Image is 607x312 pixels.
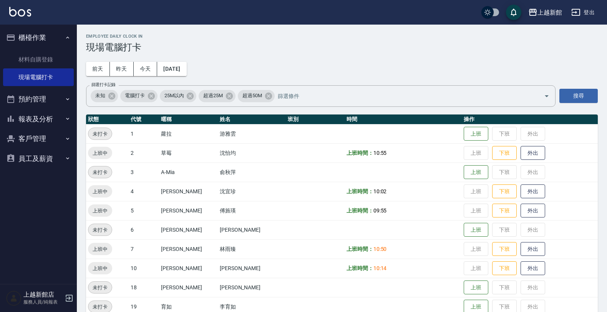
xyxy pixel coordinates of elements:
p: 服務人員/純報表 [23,299,63,305]
td: 俞秋萍 [218,163,286,182]
td: 3 [129,163,159,182]
th: 代號 [129,115,159,124]
td: 沈怡均 [218,143,286,163]
span: 未打卡 [88,284,112,292]
h3: 現場電腦打卡 [86,42,598,53]
button: 外出 [521,204,545,218]
td: 7 [129,239,159,259]
th: 班別 [286,115,345,124]
input: 篩選條件 [276,89,531,103]
td: 林雨臻 [218,239,286,259]
button: 上班 [464,280,488,295]
td: [PERSON_NAME] [159,278,218,297]
button: Open [541,90,553,102]
button: 前天 [86,62,110,76]
td: A-Mia [159,163,218,182]
button: 下班 [492,261,517,275]
button: 預約管理 [3,89,74,109]
div: 上越新館 [537,8,562,17]
td: [PERSON_NAME] [159,182,218,201]
div: 超過25M [199,90,236,102]
button: 上班 [464,127,488,141]
td: 2 [129,143,159,163]
span: 未打卡 [88,226,112,234]
th: 時間 [345,115,462,124]
td: [PERSON_NAME] [159,201,218,220]
span: 上班中 [88,149,112,157]
span: 09:55 [373,207,387,214]
span: 上班中 [88,264,112,272]
th: 暱稱 [159,115,218,124]
td: 游雅雲 [218,124,286,143]
button: 今天 [134,62,158,76]
div: 未知 [91,90,118,102]
td: [PERSON_NAME] [218,278,286,297]
td: 蘿拉 [159,124,218,143]
span: 上班中 [88,188,112,196]
img: Logo [9,7,31,17]
span: 未打卡 [88,130,112,138]
td: 10 [129,259,159,278]
span: 未打卡 [88,168,112,176]
b: 上班時間： [347,150,373,156]
h5: 上越新館店 [23,291,63,299]
button: 外出 [521,184,545,199]
button: 上越新館 [525,5,565,20]
div: 電腦打卡 [120,90,158,102]
b: 上班時間： [347,265,373,271]
td: 4 [129,182,159,201]
span: 超過50M [238,92,267,100]
button: 客戶管理 [3,129,74,149]
td: [PERSON_NAME] [159,220,218,239]
td: [PERSON_NAME] [218,259,286,278]
button: 櫃檯作業 [3,28,74,48]
th: 狀態 [86,115,129,124]
td: 6 [129,220,159,239]
b: 上班時間： [347,188,373,194]
button: 上班 [464,165,488,179]
td: 草莓 [159,143,218,163]
button: 下班 [492,204,517,218]
span: 10:02 [373,188,387,194]
a: 現場電腦打卡 [3,68,74,86]
button: 員工及薪資 [3,149,74,169]
button: 外出 [521,146,545,160]
h2: Employee Daily Clock In [86,34,598,39]
span: 10:50 [373,246,387,252]
td: [PERSON_NAME] [159,239,218,259]
td: [PERSON_NAME] [218,220,286,239]
div: 25M以內 [160,90,197,102]
button: 外出 [521,242,545,256]
button: 外出 [521,261,545,275]
button: 登出 [568,5,598,20]
td: 傅旌瑛 [218,201,286,220]
td: 1 [129,124,159,143]
th: 操作 [462,115,598,124]
button: save [506,5,521,20]
span: 10:14 [373,265,387,271]
button: 下班 [492,184,517,199]
td: 18 [129,278,159,297]
span: 25M以內 [160,92,189,100]
span: 上班中 [88,207,112,215]
span: 10:55 [373,150,387,156]
button: 下班 [492,146,517,160]
span: 超過25M [199,92,227,100]
a: 材料自購登錄 [3,51,74,68]
td: 沈宜珍 [218,182,286,201]
span: 上班中 [88,245,112,253]
button: 昨天 [110,62,134,76]
button: 搜尋 [559,89,598,103]
td: [PERSON_NAME] [159,259,218,278]
span: 未知 [91,92,110,100]
img: Person [6,290,22,306]
th: 姓名 [218,115,286,124]
label: 篩選打卡記錄 [91,82,116,88]
div: 超過50M [238,90,275,102]
span: 未打卡 [88,303,112,311]
b: 上班時間： [347,246,373,252]
button: [DATE] [157,62,186,76]
button: 報表及分析 [3,109,74,129]
button: 下班 [492,242,517,256]
b: 上班時間： [347,207,373,214]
